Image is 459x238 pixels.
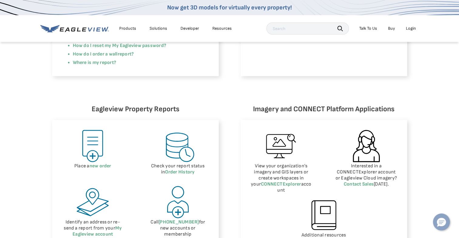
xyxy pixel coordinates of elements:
[150,26,167,31] div: Solutions
[359,26,377,31] div: Talk To Us
[335,163,398,187] p: Interested in a CONNECTExplorer account or Eagleview Cloud imagery? [DATE].
[131,51,134,57] a: ?
[146,163,210,175] p: Check your report status in
[146,219,210,237] p: Call for new accounts or membership
[165,169,194,175] a: Order History
[89,163,111,169] a: new order
[388,26,395,31] a: Buy
[73,51,118,57] a: How do I order a wall
[73,225,122,237] a: My Eagleview account
[159,219,199,225] a: [PHONE_NUMBER]
[212,26,232,31] div: Resources
[61,163,125,169] p: Place a
[118,51,131,57] a: report
[52,103,219,115] h6: Eagleview Property Reports
[73,43,167,49] a: How do I reset my My Eagleview password?
[181,26,199,31] a: Developer
[250,163,313,193] p: View your organization’s imagery and GIS layers or create workspaces in your account
[241,103,407,115] h6: Imagery and CONNECT Platform Applications
[406,26,416,31] div: Login
[73,60,116,65] a: Where is my report?
[344,181,374,187] a: Contact Sales
[433,213,450,230] button: Hello, have a question? Let’s chat.
[261,181,301,187] a: CONNECTExplorer
[266,22,349,35] input: Search
[119,26,136,31] div: Products
[61,219,125,237] p: Identify an address or re-send a report from your
[167,4,292,11] a: Now get 3D models for virtually every property!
